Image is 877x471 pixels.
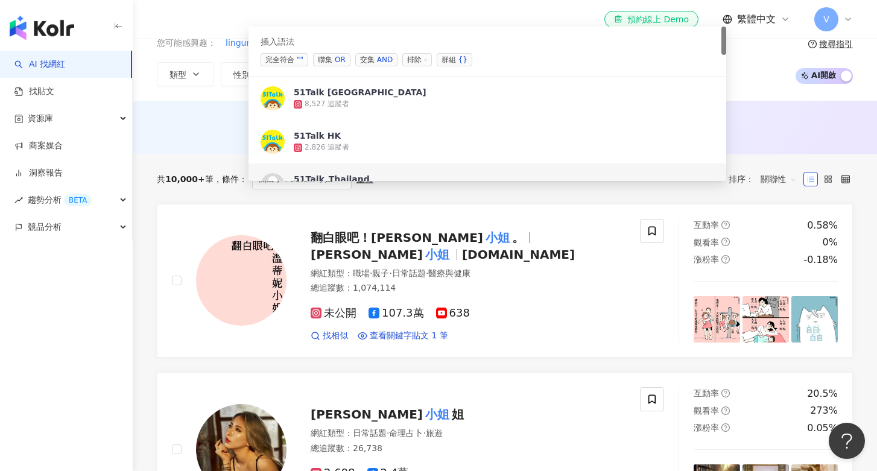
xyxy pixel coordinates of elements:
span: 漲粉率 [694,254,719,264]
button: lingumi [225,37,258,50]
span: 互動率 [694,220,719,230]
div: OR [335,54,346,66]
mark: 小姐 [423,405,452,424]
span: [PERSON_NAME] [311,407,423,422]
div: 8,527 追蹤者 [305,99,349,109]
img: post-image [694,296,740,343]
div: 預約線上 Demo [614,13,689,25]
span: 日常話題 [353,428,387,438]
button: 類型 [157,62,214,86]
a: 商案媒合 [14,140,63,152]
span: 638 [436,307,470,320]
span: 翻白眼吧！[PERSON_NAME] [311,230,483,245]
span: 資源庫 [28,105,53,132]
img: post-image [791,296,838,343]
img: KOL Avatar [261,130,285,154]
span: [PERSON_NAME] [311,247,423,262]
span: rise [14,196,23,204]
span: · [387,428,389,438]
iframe: Help Scout Beacon - Open [829,423,865,459]
div: {} [458,54,467,66]
a: KOL Avatar翻白眼吧！[PERSON_NAME]小姐。[PERSON_NAME]小姐[DOMAIN_NAME]網紅類型：職場·親子·日常話題·醫療與健康總追蹤數：1,074,114未公開... [157,204,853,358]
span: 職場 [353,268,370,278]
span: 競品分析 [28,213,62,241]
span: · [389,268,391,278]
a: searchAI 找網紅 [14,58,65,71]
mark: 小姐 [423,245,452,264]
div: 網紅類型 ： [311,268,625,280]
span: 日常話題 [392,268,426,278]
a: 找貼文 [14,86,54,98]
div: -0.18% [803,253,838,267]
span: 漲粉率 [694,423,719,432]
span: 群組 [437,53,472,66]
div: 51Talk [GEOGRAPHIC_DATA] [294,86,426,98]
span: lingumi [226,37,257,49]
a: 預約線上 Demo [604,11,698,28]
span: 觀看率 [694,406,719,416]
div: BETA [64,194,92,206]
span: 關聯性 [761,169,797,189]
img: post-image [742,296,789,343]
span: 排除 [402,53,431,66]
div: 51Talk HK [294,130,341,142]
div: 搜尋指引 [819,39,853,49]
a: 查看關鍵字貼文 1 筆 [358,330,448,342]
div: 插入語法 [261,36,714,48]
span: question-circle [721,221,730,229]
img: KOL Avatar [261,173,285,197]
span: 10,000+ [165,174,205,184]
span: 未公開 [311,307,356,320]
div: 網紅類型 ： [311,428,625,440]
div: AND [377,54,393,66]
a: 洞察報告 [14,167,63,179]
span: 性別 [233,70,250,80]
span: 找相似 [323,330,348,342]
span: question-circle [808,40,817,48]
span: question-circle [721,423,730,432]
div: 0% [823,236,838,249]
span: question-circle [721,238,730,246]
div: 總追蹤數 ： 26,738 [311,443,625,455]
span: 交集 [355,53,397,66]
div: 0.05% [807,422,838,435]
span: 繁體中文 [737,13,776,26]
span: 107.3萬 [369,307,424,320]
span: question-circle [721,406,730,415]
img: KOL Avatar [261,86,285,110]
span: 醫療與健康 [428,268,470,278]
mark: 小姐 [483,228,512,247]
span: 查看關鍵字貼文 1 筆 [370,330,448,342]
span: 互動率 [694,388,719,398]
img: KOL Avatar [196,235,287,326]
div: - [424,54,426,66]
span: V [823,13,829,26]
img: logo [10,16,74,40]
span: · [423,428,425,438]
span: question-circle [721,255,730,264]
div: 總追蹤數 ： 1,074,114 [311,282,625,294]
span: 觀看率 [694,238,719,247]
span: 完全符合 [261,53,308,66]
div: 2,826 追蹤者 [305,142,349,153]
span: 聯集 [313,53,350,66]
div: 273% [810,404,838,417]
span: [DOMAIN_NAME] [462,247,575,262]
button: 性別 [221,62,277,86]
div: 0.58% [807,219,838,232]
span: 。 [512,230,524,245]
span: 您可能感興趣： [157,37,216,49]
span: 旅遊 [426,428,443,438]
span: question-circle [721,389,730,397]
span: 親子 [372,268,389,278]
div: "" [297,54,303,66]
span: 姐 [452,407,464,422]
span: 類型 [169,70,186,80]
div: 51Talk_Thailand [294,173,370,185]
div: 排序： [729,169,803,189]
div: 20.5% [807,387,838,400]
span: 命理占卜 [389,428,423,438]
div: 共 筆 [157,174,214,184]
span: 條件 ： [214,174,247,184]
span: 趨勢分析 [28,186,92,213]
